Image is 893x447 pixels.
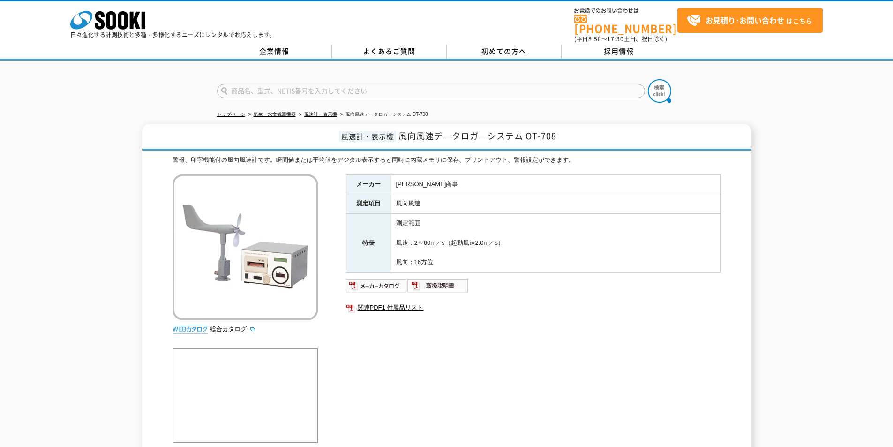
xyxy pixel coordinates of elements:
[391,174,720,194] td: [PERSON_NAME]商事
[70,32,276,38] p: 日々進化する計測技術と多種・多様化するニーズにレンタルでお応えします。
[687,14,812,28] span: はこちら
[407,278,469,293] img: 取扱説明書
[217,112,245,117] a: トップページ
[562,45,676,59] a: 採用情報
[217,84,645,98] input: 商品名、型式、NETIS番号を入力してください
[210,326,256,333] a: 総合カタログ
[346,214,391,273] th: 特長
[173,155,721,165] div: 警報、印字機能付の風向風速計です。瞬間値または平均値をデジタル表示すると同時に内蔵メモリに保存、プリントアウト、警報設定ができます。
[588,35,601,43] span: 8:50
[607,35,624,43] span: 17:30
[173,174,318,320] img: 風向風速データロガーシステム OT-708
[304,112,337,117] a: 風速計・表示機
[254,112,296,117] a: 気象・水文観測機器
[217,45,332,59] a: 企業情報
[648,79,671,103] img: btn_search.png
[346,284,407,291] a: メーカーカタログ
[574,15,677,34] a: [PHONE_NUMBER]
[332,45,447,59] a: よくあるご質問
[391,214,720,273] td: 測定範囲 風速：2～60m／s（起動風速2.0m／s） 風向：16方位
[346,194,391,214] th: 測定項目
[346,302,721,314] a: 関連PDF1 付属品リスト
[705,15,784,26] strong: お見積り･お問い合わせ
[346,174,391,194] th: メーカー
[677,8,823,33] a: お見積り･お問い合わせはこちら
[391,194,720,214] td: 風向風速
[398,129,556,142] span: 風向風速データロガーシステム OT-708
[407,284,469,291] a: 取扱説明書
[346,278,407,293] img: メーカーカタログ
[574,35,667,43] span: (平日 ～ 土日、祝日除く)
[338,110,428,120] li: 風向風速データロガーシステム OT-708
[447,45,562,59] a: 初めての方へ
[574,8,677,14] span: お電話でのお問い合わせは
[173,325,208,334] img: webカタログ
[481,46,526,56] span: 初めての方へ
[339,131,396,142] span: 風速計・表示機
